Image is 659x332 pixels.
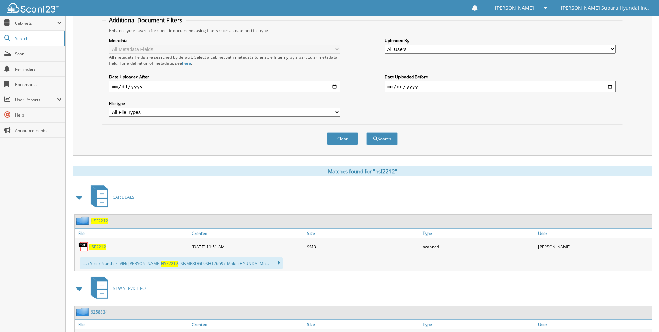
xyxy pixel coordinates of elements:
a: Size [305,229,421,238]
span: Cabinets [15,20,57,26]
span: HSF2212 [161,261,178,267]
span: Scan [15,51,62,57]
a: Created [190,320,305,329]
div: All metadata fields are searched by default. Select a cabinet with metadata to enable filtering b... [109,54,340,66]
img: PDF.png [78,242,89,252]
a: File [75,229,190,238]
iframe: Chat Widget [624,299,659,332]
button: Search [366,132,398,145]
input: end [385,81,616,92]
a: 6258834 [91,309,108,315]
span: Help [15,112,62,118]
a: User [536,320,652,329]
span: User Reports [15,97,57,103]
span: [PERSON_NAME] [495,6,534,10]
label: Metadata [109,38,340,44]
a: User [536,229,652,238]
a: NEW SERVICE RO [87,275,146,302]
label: Date Uploaded Before [385,74,616,80]
a: here [182,60,191,66]
div: [PERSON_NAME] [536,240,652,254]
a: CAR DEALS [87,183,134,211]
a: HSF2212 [91,218,108,224]
a: Size [305,320,421,329]
div: scanned [421,240,536,254]
span: Reminders [15,66,62,72]
div: 9MB [305,240,421,254]
img: scan123-logo-white.svg [7,3,59,13]
span: Bookmarks [15,81,62,87]
img: folder2.png [76,308,91,316]
label: Uploaded By [385,38,616,44]
a: Type [421,320,536,329]
button: Clear [327,132,358,145]
label: File type [109,101,340,106]
a: File [75,320,190,329]
div: [DATE] 11:51 AM [190,240,305,254]
a: Created [190,229,305,238]
div: Matches found for "hsf2212" [73,166,652,176]
span: CAR DEALS [113,194,134,200]
img: folder2.png [76,216,91,225]
span: [PERSON_NAME] Subaru Hyundai Inc. [561,6,649,10]
label: Date Uploaded After [109,74,340,80]
span: NEW SERVICE RO [113,285,146,291]
div: Enhance your search for specific documents using filters such as date and file type. [106,27,619,33]
div: .... : Stock Number: VIN: [PERSON_NAME] 5SNMP3DGL9SH126597 Make: HYUNDAI Mo... [80,257,283,269]
span: Search [15,35,61,41]
a: HSF2212 [89,244,106,250]
a: Type [421,229,536,238]
legend: Additional Document Filters [106,16,186,24]
span: Announcements [15,127,62,133]
input: start [109,81,340,92]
